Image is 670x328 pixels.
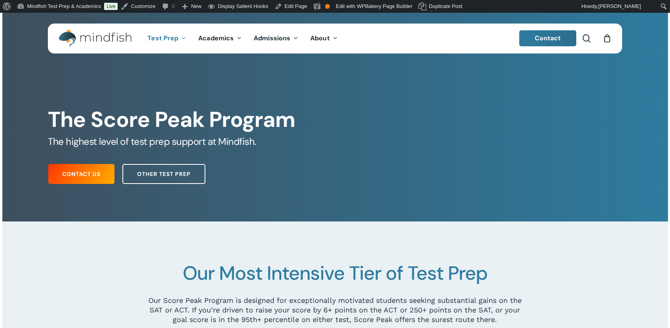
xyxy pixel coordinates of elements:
[142,35,192,42] a: Test Prep
[603,34,611,43] a: Cart
[146,296,524,324] p: Our Score Peak Program is designed for exceptionally motivated students seeking substantial gains...
[192,35,248,42] a: Academics
[48,164,114,184] a: Contact Us
[310,34,330,42] span: About
[48,24,622,53] header: Main Menu
[104,3,118,10] a: Live
[148,34,178,42] span: Test Prep
[598,3,641,9] span: [PERSON_NAME]
[519,30,577,46] a: Contact
[142,24,343,53] nav: Main Menu
[535,34,561,42] span: Contact
[254,34,290,42] span: Admissions
[183,261,487,286] span: Our Most Intensive Tier of Test Prep
[248,35,304,42] a: Admissions
[48,107,622,132] h1: The Score Peak Program
[137,170,191,178] span: Other Test Prep
[122,164,205,184] a: Other Test Prep
[304,35,344,42] a: About
[198,34,234,42] span: Academics
[325,4,330,9] div: OK
[62,170,100,178] span: Contact Us
[48,135,622,148] h5: The highest level of test prep support at Mindfish.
